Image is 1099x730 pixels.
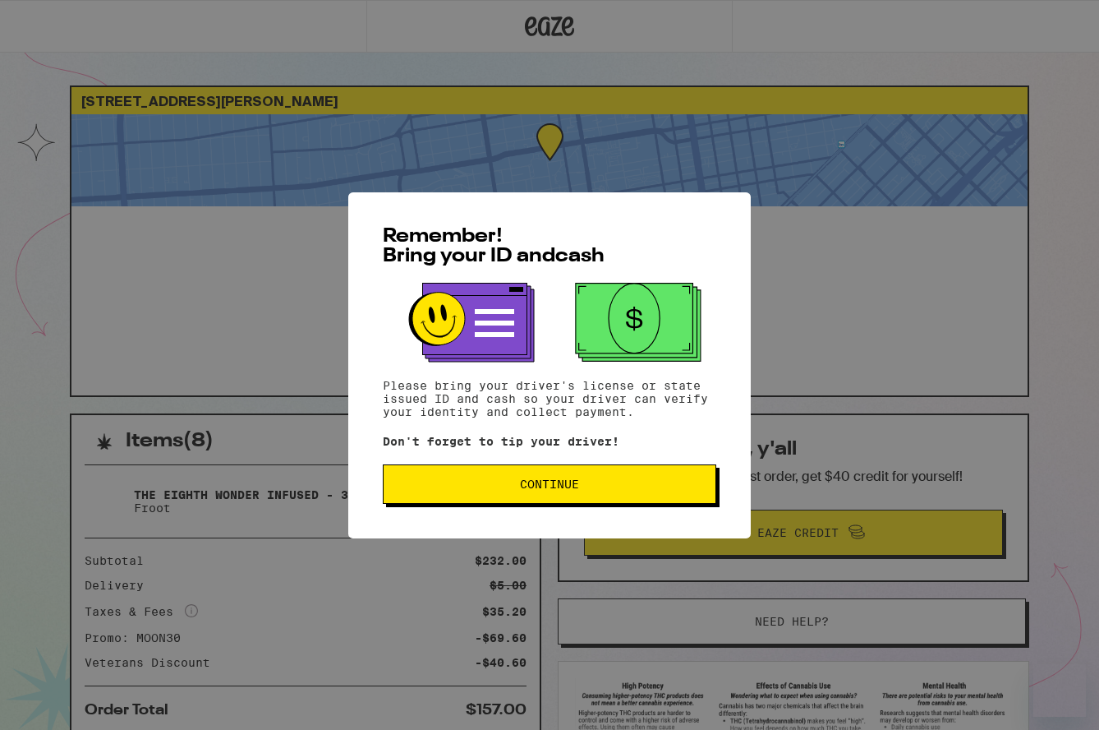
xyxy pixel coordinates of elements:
span: Remember! Bring your ID and cash [383,227,605,266]
iframe: Button to launch messaging window [1033,664,1086,717]
button: Continue [383,464,716,504]
span: Continue [520,478,579,490]
p: Please bring your driver's license or state issued ID and cash so your driver can verify your ide... [383,379,716,418]
p: Don't forget to tip your driver! [383,435,716,448]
